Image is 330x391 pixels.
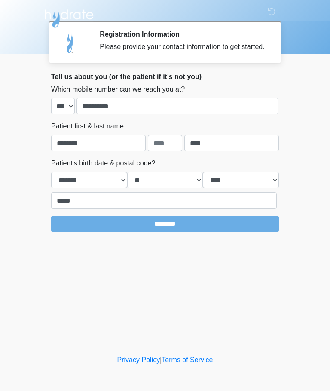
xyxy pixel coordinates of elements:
[43,6,95,28] img: Hydrate IV Bar - Arcadia Logo
[51,73,279,81] h2: Tell us about you (or the patient if it's not you)
[51,84,185,95] label: Which mobile number can we reach you at?
[160,356,162,364] a: |
[117,356,160,364] a: Privacy Policy
[51,158,155,168] label: Patient's birth date & postal code?
[51,121,125,131] label: Patient first & last name:
[58,30,83,56] img: Agent Avatar
[100,42,266,52] div: Please provide your contact information to get started.
[162,356,213,364] a: Terms of Service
